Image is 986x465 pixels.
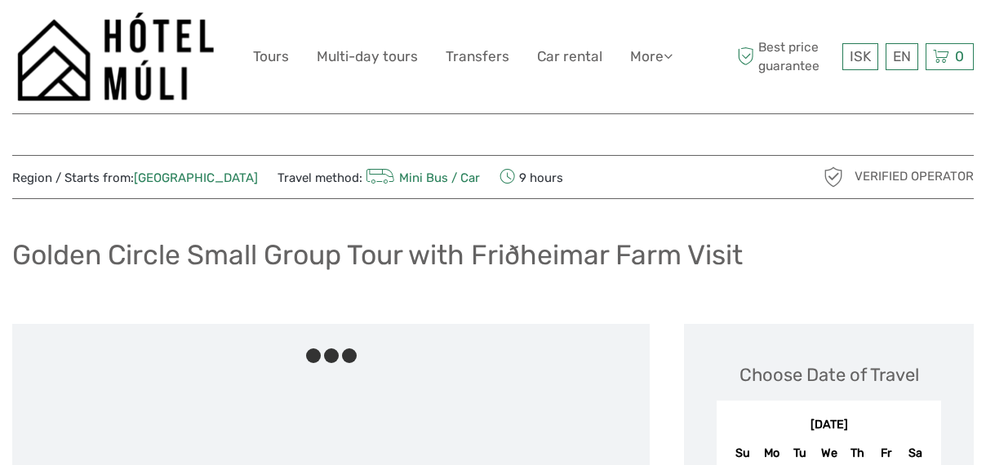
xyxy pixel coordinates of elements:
[12,238,743,272] h1: Golden Circle Small Group Tour with Friðheimar Farm Visit
[446,45,509,69] a: Transfers
[886,43,918,70] div: EN
[278,166,480,188] span: Travel method:
[253,45,289,69] a: Tours
[134,170,258,185] a: [GEOGRAPHIC_DATA]
[815,442,843,464] div: We
[717,417,941,434] div: [DATE]
[362,170,480,185] a: Mini Bus / Car
[734,38,839,74] span: Best price guarantee
[12,170,258,187] span: Region / Starts from:
[820,164,846,190] img: verified_operator_grey_128.png
[872,442,900,464] div: Fr
[855,168,974,185] span: Verified Operator
[500,166,563,188] span: 9 hours
[728,442,757,464] div: Su
[953,48,966,64] span: 0
[900,442,929,464] div: Sa
[317,45,418,69] a: Multi-day tours
[739,362,919,387] div: Choose Date of Travel
[17,12,214,101] img: 1276-09780d38-f550-4f2e-b773-0f2717b8e24e_logo_big.png
[786,442,815,464] div: Tu
[757,442,786,464] div: Mo
[843,442,872,464] div: Th
[630,45,673,69] a: More
[537,45,602,69] a: Car rental
[850,48,871,64] span: ISK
